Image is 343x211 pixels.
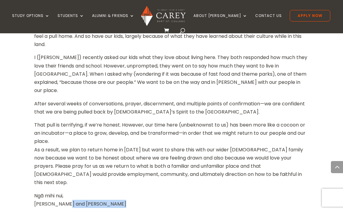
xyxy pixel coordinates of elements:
img: Carey Baptist College [141,6,186,26]
p: That pull is terrifying, if we’re honest. However, our time here (unbeknownst to us) has been mor... [34,121,308,192]
a: Contact Us [255,14,282,28]
p: Ngā mihi nui, [PERSON_NAME] and [PERSON_NAME] [34,192,308,208]
p: After several weeks of conversations, prayer, discernment, and multiple points of confirmation—we... [34,100,308,121]
a: Apply Now [290,10,330,21]
a: Students [58,14,84,28]
a: Alumni & Friends [92,14,134,28]
a: Study Options [12,14,50,28]
a: About [PERSON_NAME] [193,14,247,28]
p: I ([PERSON_NAME]) recently asked our kids what they love about living here. They both responded h... [34,53,308,99]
